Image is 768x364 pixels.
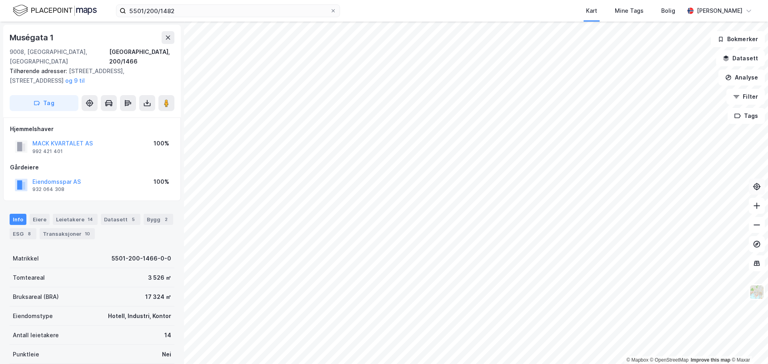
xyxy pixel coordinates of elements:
[164,330,171,340] div: 14
[650,357,689,363] a: OpenStreetMap
[716,50,765,66] button: Datasett
[718,70,765,86] button: Analyse
[144,214,173,225] div: Bygg
[728,326,768,364] div: Kontrollprogram for chat
[728,108,765,124] button: Tags
[32,186,64,193] div: 932 064 308
[13,330,59,340] div: Antall leietakere
[162,215,170,223] div: 2
[10,228,36,239] div: ESG
[10,124,174,134] div: Hjemmelshaver
[30,214,50,225] div: Eiere
[749,284,764,300] img: Z
[10,214,26,225] div: Info
[626,357,648,363] a: Mapbox
[10,95,78,111] button: Tag
[162,350,171,359] div: Nei
[10,47,109,66] div: 9008, [GEOGRAPHIC_DATA], [GEOGRAPHIC_DATA]
[13,350,39,359] div: Punktleie
[86,215,94,223] div: 14
[10,163,174,172] div: Gårdeiere
[148,273,171,282] div: 3 526 ㎡
[13,292,59,302] div: Bruksareal (BRA)
[586,6,597,16] div: Kart
[32,148,63,155] div: 992 421 401
[129,215,137,223] div: 5
[112,254,171,263] div: 5501-200-1466-0-0
[126,5,330,17] input: Søk på adresse, matrikkel, gårdeiere, leietakere eller personer
[10,31,55,44] div: Muségata 1
[10,66,168,86] div: [STREET_ADDRESS], [STREET_ADDRESS]
[691,357,730,363] a: Improve this map
[13,273,45,282] div: Tomteareal
[53,214,98,225] div: Leietakere
[40,228,95,239] div: Transaksjoner
[10,68,69,74] span: Tilhørende adresser:
[154,139,169,148] div: 100%
[108,311,171,321] div: Hotell, Industri, Kontor
[83,230,92,238] div: 10
[615,6,644,16] div: Mine Tags
[13,254,39,263] div: Matrikkel
[109,47,174,66] div: [GEOGRAPHIC_DATA], 200/1466
[101,214,140,225] div: Datasett
[711,31,765,47] button: Bokmerker
[145,292,171,302] div: 17 324 ㎡
[13,311,53,321] div: Eiendomstype
[25,230,33,238] div: 8
[728,326,768,364] iframe: Chat Widget
[726,89,765,105] button: Filter
[697,6,742,16] div: [PERSON_NAME]
[13,4,97,18] img: logo.f888ab2527a4732fd821a326f86c7f29.svg
[661,6,675,16] div: Bolig
[154,177,169,187] div: 100%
